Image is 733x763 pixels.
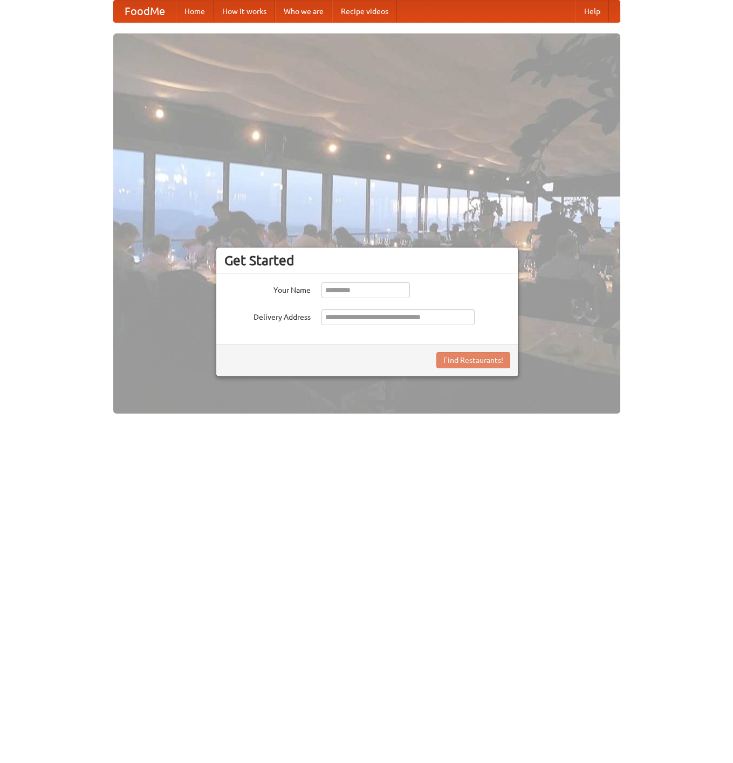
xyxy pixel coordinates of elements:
[176,1,214,22] a: Home
[224,282,311,295] label: Your Name
[275,1,332,22] a: Who we are
[576,1,609,22] a: Help
[332,1,397,22] a: Recipe videos
[436,352,510,368] button: Find Restaurants!
[214,1,275,22] a: How it works
[114,1,176,22] a: FoodMe
[224,309,311,322] label: Delivery Address
[224,252,510,269] h3: Get Started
